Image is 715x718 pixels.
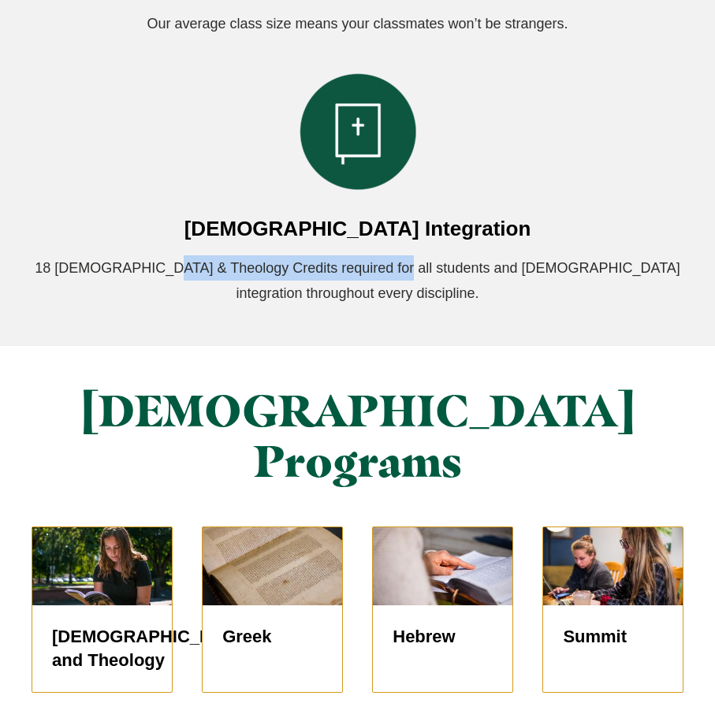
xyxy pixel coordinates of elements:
[32,255,683,307] p: 18 [DEMOGRAPHIC_DATA] & Theology Credits required for all students and [DEMOGRAPHIC_DATA] integra...
[32,214,683,243] h4: [DEMOGRAPHIC_DATA] Integration
[222,625,322,649] h5: Greek
[203,527,342,605] img: Undergrad Greek
[32,385,683,487] h2: [DEMOGRAPHIC_DATA] Programs
[393,625,493,649] h5: Hebrew
[202,526,343,693] a: NT Greek Greek
[52,625,152,672] h5: [DEMOGRAPHIC_DATA] and Theology
[32,11,683,36] p: Our average class size means your classmates won’t be strangers.
[32,527,172,605] img: Student Reading Book Outside
[373,527,512,605] img: Person Reading Bible
[563,625,663,649] h5: Summit
[543,527,683,605] img: Two Students Studying with Computers in Roger’s Cafe
[542,526,683,693] a: Two Female Students Studying with Computers Summit
[372,526,513,693] a: Person Reading Bible Hebrew
[32,526,173,693] a: Female Student Reading Book Outside [DEMOGRAPHIC_DATA] and Theology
